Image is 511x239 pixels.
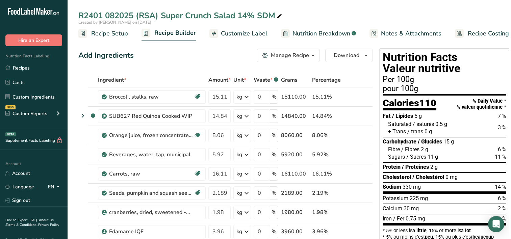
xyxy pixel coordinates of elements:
[281,228,309,236] div: 3960.00
[236,208,242,216] div: kg
[38,222,59,227] a: Privacy Policy
[406,215,425,222] span: 0.75 mg
[383,138,416,145] span: Carbohydrate
[209,26,267,41] a: Customize Label
[5,105,16,109] div: NEW
[78,26,128,41] a: Recipe Setup
[383,215,392,222] span: Iron
[281,131,309,139] div: 8060.00
[443,138,454,145] span: 15 g
[407,128,423,135] span: / trans
[109,131,194,139] div: Orange juice, frozen concentrate, unsweetened, undiluted
[236,93,242,101] div: kg
[281,151,309,159] div: 5920.00
[383,195,408,202] span: Potassium
[312,170,341,178] div: 16.11%
[418,138,442,145] span: / Glucides
[109,208,194,216] div: cranberries, dried, sweetened -Atoka -K
[383,85,506,93] div: pour 100g
[383,52,506,74] h1: Nutrition Facts Valeur nutritive
[142,25,196,42] a: Recipe Builder
[388,146,400,153] span: Fibre
[383,164,401,170] span: Protein
[369,26,441,41] a: Notes & Attachments
[102,114,107,119] img: Sub Recipe
[406,154,426,160] span: / Sucres
[383,113,391,119] span: Fat
[498,195,506,202] span: 6 %
[5,132,16,136] div: BETA
[236,112,242,120] div: kg
[404,205,419,212] span: 30 mg
[236,151,242,159] div: kg
[495,184,506,190] span: 14 %
[445,174,458,180] span: 0 mg
[271,51,309,59] div: Manage Recipe
[312,228,341,236] div: 3.96%
[383,174,411,180] span: Cholesterol
[48,183,62,191] div: EN
[413,121,434,127] span: / saturés
[281,76,298,84] span: Grams
[233,76,246,84] span: Unit
[312,189,341,197] div: 2.19%
[388,154,405,160] span: Sugars
[455,26,509,41] a: Recipe Costing
[388,121,411,127] span: Saturated
[457,98,506,110] div: % Daily Value * % valeur quotidienne *
[78,9,283,22] div: R2401 082025 (RSA) Super Crunch Salad 14% SDM
[498,205,506,212] span: 2 %
[383,98,436,111] div: Calories
[401,146,419,153] span: / Fibres
[419,97,436,109] span: 110
[388,128,406,135] span: + Trans
[154,28,196,37] span: Recipe Builder
[109,93,194,101] div: Broccoli, stalks, raw
[281,208,309,216] div: 1980.00
[495,154,506,160] span: 11 %
[257,49,320,62] button: Manage Recipe
[312,112,341,120] div: 14.84%
[5,218,29,222] a: Hire an Expert .
[383,184,401,190] span: Sodium
[109,228,194,236] div: Edamame IQF
[281,26,356,41] a: Nutrition Breakdown
[208,76,231,84] span: Amount
[5,218,54,227] a: About Us .
[412,174,444,180] span: / Cholestérol
[109,189,194,197] div: Seeds, pumpkin and squash seed kernels, dried
[421,146,428,153] span: 2 g
[78,50,134,61] div: Add Ingredients
[498,215,506,222] span: 4 %
[281,189,309,197] div: 2189.00
[236,131,242,139] div: kg
[461,228,471,233] span: a lot
[414,113,422,119] span: 5 g
[383,205,402,212] span: Calcium
[221,29,267,38] span: Customize Label
[312,93,341,101] div: 15.11%
[5,34,62,46] button: Hire an Expert
[236,170,242,178] div: kg
[5,181,34,193] a: Language
[381,29,441,38] span: Notes & Attachments
[91,29,128,38] span: Recipe Setup
[254,76,278,84] div: Waste
[410,195,428,202] span: 225 mg
[498,124,506,131] span: 3 %
[98,76,126,84] span: Ingredient
[403,184,421,190] span: 330 mg
[430,164,438,170] span: 2 g
[334,51,359,59] span: Download
[325,49,373,62] button: Download
[488,216,504,232] div: Open Intercom Messenger
[498,113,506,119] span: 7 %
[292,29,350,38] span: Nutrition Breakdown
[468,29,509,38] span: Recipe Costing
[78,20,151,25] span: Created by [PERSON_NAME] on [DATE]
[281,112,309,120] div: 14840.00
[6,222,38,227] a: Terms & Conditions .
[383,76,506,84] div: Per 100g
[402,164,429,170] span: / Protéines
[281,170,309,178] div: 16110.00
